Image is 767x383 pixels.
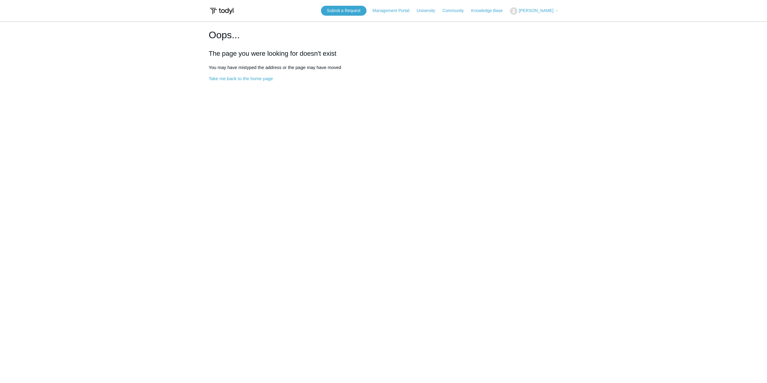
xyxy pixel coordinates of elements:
[321,6,366,16] a: Submit a Request
[471,8,509,14] a: Knowledge Base
[417,8,441,14] a: University
[209,76,273,81] a: Take me back to the home page
[510,7,558,15] button: [PERSON_NAME]
[209,64,558,71] p: You may have mistyped the address or the page may have moved
[372,8,415,14] a: Management Portal
[442,8,470,14] a: Community
[209,28,558,42] h1: Oops...
[209,49,558,58] h2: The page you were looking for doesn't exist
[519,8,553,13] span: [PERSON_NAME]
[209,5,234,17] img: Todyl Support Center Help Center home page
